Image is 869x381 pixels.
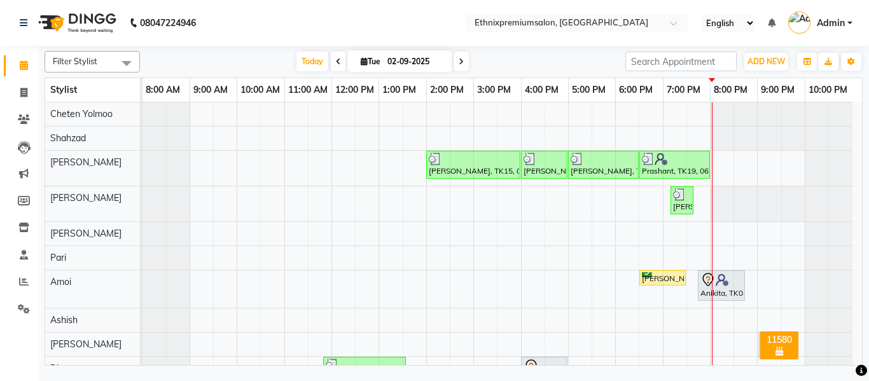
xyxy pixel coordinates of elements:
span: [PERSON_NAME] [50,228,122,239]
b: 08047224946 [140,5,196,41]
div: [PERSON_NAME], TK07, 06:30 PM-07:30 PM, Nail Extension - Gel Polish Removal([DEMOGRAPHIC_DATA]) [641,272,685,284]
span: Cheten Yolmoo [50,108,113,120]
a: 7:00 PM [664,81,704,99]
a: 10:00 AM [237,81,283,99]
img: Admin [788,11,810,34]
div: 11580 [763,334,796,345]
div: Anikita, TK04, 07:45 PM-08:45 PM, Nail Extension - Gel Polish Removal([DEMOGRAPHIC_DATA]) [699,272,744,299]
div: [PERSON_NAME], TK17, 05:00 PM-06:30 PM, Haircut - Premier Men Hair Cut ,Haircut - [PERSON_NAME] Trim [569,153,637,177]
span: Ashish [50,314,78,326]
img: logo [32,5,120,41]
span: Admin [817,17,845,30]
a: 10:00 PM [805,81,851,99]
span: Tue [358,57,384,66]
div: [PERSON_NAME], TK27, 07:10 PM-07:40 PM, Threading - Eye Brows,Threading- Chin [672,188,692,212]
span: [PERSON_NAME] [50,156,122,168]
a: 9:00 AM [190,81,231,99]
span: Today [296,52,328,71]
span: Shahzad [50,132,86,144]
span: Pari [50,252,66,263]
a: 9:00 PM [758,81,798,99]
a: 8:00 PM [711,81,751,99]
a: 12:00 PM [332,81,377,99]
span: Filter Stylist [53,56,97,66]
a: 5:00 PM [569,81,609,99]
a: 3:00 PM [474,81,514,99]
button: ADD NEW [744,53,788,71]
div: Prashant, TK19, 06:30 PM-08:00 PM, Haircut - Premier Men Hair Cut ,Haircut - [PERSON_NAME] Trim [641,153,709,177]
a: 1:00 PM [379,81,419,99]
div: [PERSON_NAME], TK15, 02:00 PM-04:00 PM, Haircut - Premier Women Hair Cut,Hair Colour - Root Touch... [428,153,519,177]
input: Search Appointment [625,52,737,71]
a: 2:00 PM [427,81,467,99]
a: 4:00 PM [522,81,562,99]
span: Dipa [50,363,69,374]
div: [PERSON_NAME], TK17, 04:00 PM-05:00 PM, Haircut - Premier Men Hair Cut [522,153,566,177]
span: Stylist [50,84,77,95]
a: 11:00 AM [285,81,331,99]
span: [PERSON_NAME] [50,192,122,204]
input: 2025-09-02 [384,52,447,71]
span: ADD NEW [747,57,785,66]
span: [PERSON_NAME] [50,338,122,350]
span: Amoi [50,276,71,287]
a: 6:00 PM [616,81,656,99]
a: 8:00 AM [143,81,183,99]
